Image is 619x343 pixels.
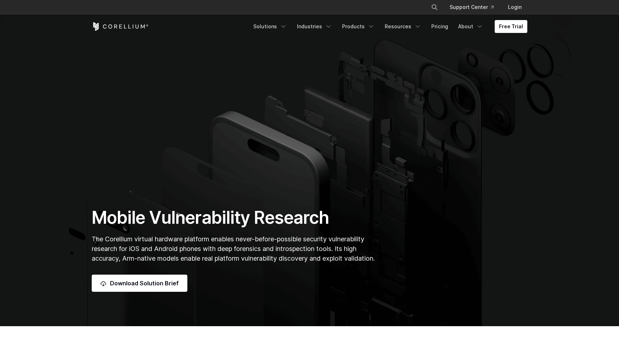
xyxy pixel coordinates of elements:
[454,20,488,33] a: About
[380,20,426,33] a: Resources
[249,20,291,33] a: Solutions
[502,1,527,14] a: Login
[293,20,336,33] a: Industries
[249,20,527,33] div: Navigation Menu
[92,22,149,31] a: Corellium Home
[338,20,379,33] a: Products
[92,235,375,262] span: The Corellium virtual hardware platform enables never-before-possible security vulnerability rese...
[427,20,452,33] a: Pricing
[92,275,187,292] a: Download Solution Brief
[495,20,527,33] a: Free Trial
[92,207,377,228] h1: Mobile Vulnerability Research
[444,1,499,14] a: Support Center
[422,1,527,14] div: Navigation Menu
[110,279,179,288] span: Download Solution Brief
[428,1,441,14] button: Search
